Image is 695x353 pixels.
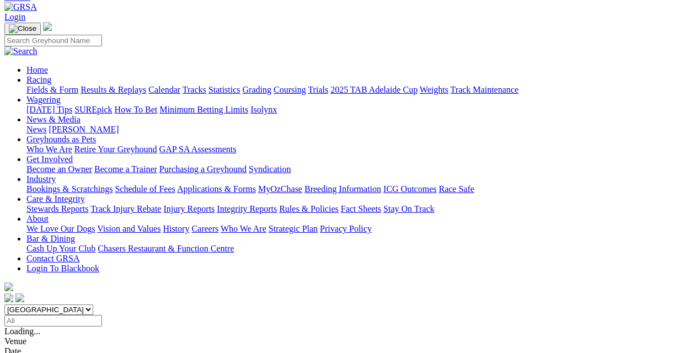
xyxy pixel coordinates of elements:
[320,224,372,233] a: Privacy Policy
[148,85,180,94] a: Calendar
[159,164,247,174] a: Purchasing a Greyhound
[4,282,13,291] img: logo-grsa-white.png
[26,125,691,135] div: News & Media
[243,85,271,94] a: Grading
[274,85,306,94] a: Coursing
[90,204,161,213] a: Track Injury Rebate
[383,204,434,213] a: Stay On Track
[4,2,37,12] img: GRSA
[81,85,146,94] a: Results & Replays
[74,145,157,154] a: Retire Your Greyhound
[115,184,175,194] a: Schedule of Fees
[26,154,73,164] a: Get Involved
[26,184,691,194] div: Industry
[221,224,266,233] a: Who We Are
[26,164,691,174] div: Get Involved
[26,204,88,213] a: Stewards Reports
[383,184,436,194] a: ICG Outcomes
[74,105,112,114] a: SUREpick
[163,224,189,233] a: History
[26,145,72,154] a: Who We Are
[26,85,78,94] a: Fields & Form
[15,293,24,302] img: twitter.svg
[9,24,36,33] img: Close
[183,85,206,94] a: Tracks
[4,293,13,302] img: facebook.svg
[304,184,381,194] a: Breeding Information
[4,336,691,346] div: Venue
[26,85,691,95] div: Racing
[4,35,102,46] input: Search
[4,315,102,327] input: Select date
[26,164,92,174] a: Become an Owner
[26,184,113,194] a: Bookings & Scratchings
[209,85,240,94] a: Statistics
[250,105,277,114] a: Isolynx
[163,204,215,213] a: Injury Reports
[217,204,277,213] a: Integrity Reports
[269,224,318,233] a: Strategic Plan
[341,204,381,213] a: Fact Sheets
[4,23,41,35] button: Toggle navigation
[308,85,328,94] a: Trials
[26,125,46,134] a: News
[26,214,49,223] a: About
[26,115,81,124] a: News & Media
[49,125,119,134] a: [PERSON_NAME]
[451,85,518,94] a: Track Maintenance
[258,184,302,194] a: MyOzChase
[249,164,291,174] a: Syndication
[26,194,85,204] a: Care & Integrity
[26,105,72,114] a: [DATE] Tips
[26,65,48,74] a: Home
[159,145,237,154] a: GAP SA Assessments
[26,244,95,253] a: Cash Up Your Club
[330,85,418,94] a: 2025 TAB Adelaide Cup
[26,264,99,273] a: Login To Blackbook
[26,145,691,154] div: Greyhounds as Pets
[4,12,25,22] a: Login
[279,204,339,213] a: Rules & Policies
[98,244,234,253] a: Chasers Restaurant & Function Centre
[97,224,161,233] a: Vision and Values
[191,224,218,233] a: Careers
[26,244,691,254] div: Bar & Dining
[43,22,52,31] img: logo-grsa-white.png
[94,164,157,174] a: Become a Trainer
[26,75,51,84] a: Racing
[26,174,56,184] a: Industry
[26,105,691,115] div: Wagering
[177,184,256,194] a: Applications & Forms
[420,85,448,94] a: Weights
[26,254,79,263] a: Contact GRSA
[26,224,691,234] div: About
[115,105,158,114] a: How To Bet
[26,95,61,104] a: Wagering
[26,224,95,233] a: We Love Our Dogs
[26,204,691,214] div: Care & Integrity
[439,184,474,194] a: Race Safe
[159,105,248,114] a: Minimum Betting Limits
[4,327,40,336] span: Loading...
[4,46,38,56] img: Search
[26,234,75,243] a: Bar & Dining
[26,135,96,144] a: Greyhounds as Pets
